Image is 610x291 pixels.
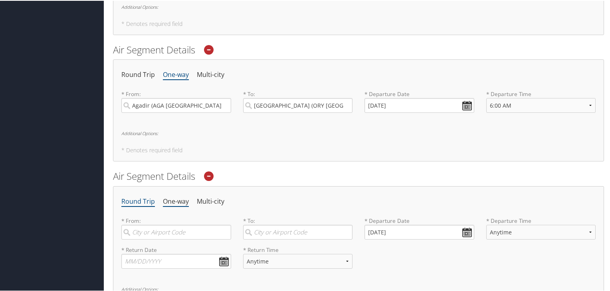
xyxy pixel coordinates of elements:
input: MM/DD/YYYY [364,224,474,239]
h2: Air Segment Details [113,169,604,182]
h5: * Denotes required field [121,20,596,26]
input: City or Airport Code [243,224,353,239]
label: * Departure Time [486,89,596,118]
label: * Return Time [243,245,353,253]
h6: Additional Options: [121,130,596,135]
h6: Additional Options: [121,4,596,8]
input: MM/DD/YYYY [121,253,231,268]
label: * From: [121,89,231,112]
h5: * Denotes required field [121,147,596,152]
li: One-way [163,67,189,81]
li: Multi-city [197,67,224,81]
input: City or Airport Code [121,97,231,112]
select: * Departure Time [486,224,596,239]
label: * Departure Date [364,89,474,97]
input: MM/DD/YYYY [364,97,474,112]
label: * To: [243,216,353,239]
li: One-way [163,194,189,208]
label: * From: [121,216,231,239]
select: * Departure Time [486,97,596,112]
li: Multi-city [197,194,224,208]
li: Round Trip [121,194,155,208]
h6: Additional Options: [121,286,596,291]
input: City or Airport Code [121,224,231,239]
h2: Air Segment Details [113,42,604,56]
label: * Return Date [121,245,231,253]
input: City or Airport Code [243,97,353,112]
label: * Departure Date [364,216,474,224]
label: * To: [243,89,353,112]
label: * Departure Time [486,216,596,245]
li: Round Trip [121,67,155,81]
